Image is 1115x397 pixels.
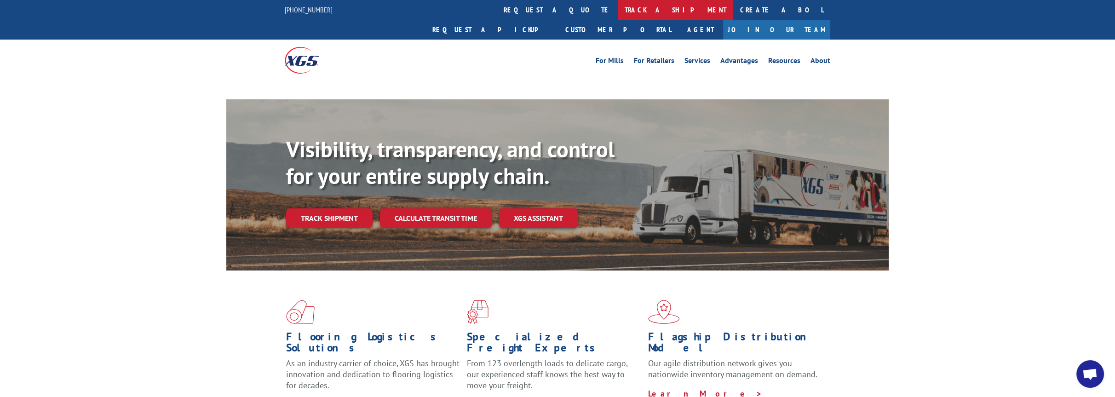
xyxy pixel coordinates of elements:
[499,208,578,228] a: XGS ASSISTANT
[1076,360,1104,388] div: Open chat
[768,57,800,67] a: Resources
[648,331,822,358] h1: Flagship Distribution Model
[678,20,723,40] a: Agent
[286,331,460,358] h1: Flooring Logistics Solutions
[720,57,758,67] a: Advantages
[558,20,678,40] a: Customer Portal
[285,5,333,14] a: [PHONE_NUMBER]
[286,358,460,391] span: As an industry carrier of choice, XGS has brought innovation and dedication to flooring logistics...
[380,208,492,228] a: Calculate transit time
[467,300,489,324] img: xgs-icon-focused-on-flooring-red
[286,300,315,324] img: xgs-icon-total-supply-chain-intelligence-red
[684,57,710,67] a: Services
[634,57,674,67] a: For Retailers
[286,135,615,190] b: Visibility, transparency, and control for your entire supply chain.
[467,331,641,358] h1: Specialized Freight Experts
[723,20,830,40] a: Join Our Team
[425,20,558,40] a: Request a pickup
[648,358,817,380] span: Our agile distribution network gives you nationwide inventory management on demand.
[596,57,624,67] a: For Mills
[286,208,373,228] a: Track shipment
[648,300,680,324] img: xgs-icon-flagship-distribution-model-red
[810,57,830,67] a: About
